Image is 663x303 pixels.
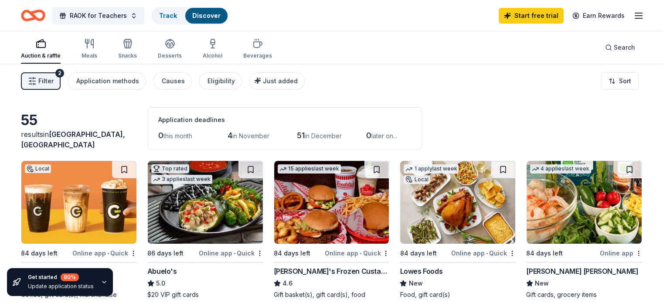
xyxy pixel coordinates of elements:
span: in [21,130,125,149]
span: • [234,250,235,257]
span: • [107,250,109,257]
div: Causes [162,76,185,86]
div: [PERSON_NAME]'s Frozen Custard & Steakburgers [274,266,390,276]
a: Image for Lowes Foods1 applylast weekLocal84 days leftOnline app•QuickLowes FoodsNewFood, gift ca... [400,160,516,299]
span: Search [614,42,635,53]
span: New [408,278,422,289]
div: 15 applies last week [278,164,341,174]
a: Track [159,12,177,19]
div: Auction & raffle [21,52,61,59]
button: TrackDiscover [151,7,228,24]
span: 0 [366,131,371,140]
div: Meals [82,52,97,59]
div: 84 days left [400,248,436,259]
div: 1 apply last week [404,164,459,174]
a: Image for Harris Teeter4 applieslast week84 days leftOnline app[PERSON_NAME] [PERSON_NAME]NewGift... [526,160,642,299]
div: 55 [21,112,137,129]
img: Image for Lowes Foods [400,161,515,244]
img: Image for Harris Teeter [527,161,642,244]
a: Image for Freddy's Frozen Custard & Steakburgers15 applieslast week84 days leftOnline app•Quick[P... [274,160,390,299]
span: 4.6 [282,278,292,289]
div: Food, gift card(s) [400,290,516,299]
span: later on... [371,132,397,140]
img: Image for Clutch Coffee Bar [21,161,136,244]
div: Application methods [76,76,139,86]
button: Meals [82,35,97,64]
button: Just added [249,72,305,90]
div: 80 % [61,273,79,281]
img: Image for Freddy's Frozen Custard & Steakburgers [274,161,389,244]
div: Eligibility [207,76,235,86]
div: Online app Quick [199,248,263,259]
a: Image for Clutch Coffee BarLocal84 days leftOnline app•QuickClutch Coffee BarNewCoffee, gift card... [21,160,137,299]
div: Desserts [158,52,182,59]
button: Causes [153,72,192,90]
button: Beverages [243,35,272,64]
div: Alcohol [203,52,222,59]
div: Local [25,164,51,173]
div: Online app [600,248,642,259]
div: Lowes Foods [400,266,442,276]
span: Sort [619,76,631,86]
div: Online app Quick [451,248,516,259]
span: • [486,250,488,257]
img: Image for Abuelo's [148,161,263,244]
div: 84 days left [21,248,58,259]
a: Earn Rewards [567,8,630,24]
button: Application methods [68,72,146,90]
button: Desserts [158,35,182,64]
span: [GEOGRAPHIC_DATA], [GEOGRAPHIC_DATA] [21,130,125,149]
a: Discover [192,12,221,19]
button: Search [598,39,642,56]
div: 3 applies last week [151,175,212,184]
div: 86 days left [147,248,184,259]
span: 5.0 [156,278,165,289]
div: 84 days left [274,248,310,259]
button: Alcohol [203,35,222,64]
a: Start free trial [499,8,564,24]
span: 4 [228,131,232,140]
div: Gift cards, grocery items [526,290,642,299]
div: Get started [28,273,94,281]
div: Online app Quick [325,248,389,259]
div: Update application status [28,283,94,290]
span: 0 [158,131,163,140]
button: Snacks [118,35,137,64]
button: RAOK for Teachers [52,7,144,24]
div: $20 VIP gift cards [147,290,263,299]
div: Online app Quick [72,248,137,259]
div: Gift basket(s), gift card(s), food [274,290,390,299]
span: Just added [263,77,298,85]
span: • [360,250,361,257]
span: 51 [297,131,305,140]
button: Sort [601,72,639,90]
div: Local [404,175,430,184]
div: Snacks [118,52,137,59]
div: Application deadlines [158,115,411,125]
div: Abuelo's [147,266,177,276]
a: Image for Abuelo's Top rated3 applieslast week86 days leftOnline app•QuickAbuelo's5.0$20 VIP gift... [147,160,263,299]
span: New [535,278,549,289]
div: results [21,129,137,150]
span: in November [232,132,269,140]
div: Top rated [151,164,189,173]
div: 84 days left [526,248,563,259]
span: RAOK for Teachers [70,10,127,21]
div: 4 applies last week [530,164,591,174]
span: in December [305,132,342,140]
div: 2 [55,69,64,78]
span: Filter [38,76,54,86]
button: Filter2 [21,72,61,90]
button: Auction & raffle [21,35,61,64]
a: Home [21,5,45,26]
div: Beverages [243,52,272,59]
button: Eligibility [199,72,242,90]
span: this month [163,132,192,140]
div: [PERSON_NAME] [PERSON_NAME] [526,266,638,276]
